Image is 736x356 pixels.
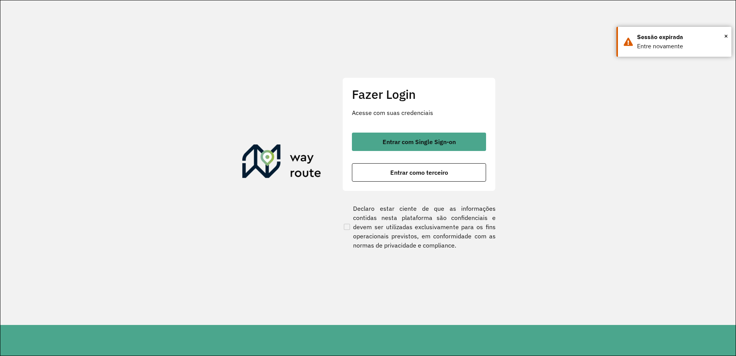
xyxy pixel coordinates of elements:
button: Close [724,30,728,42]
h2: Fazer Login [352,87,486,102]
img: Roteirizador AmbevTech [242,144,321,181]
span: Entrar com Single Sign-on [383,139,456,145]
div: Entre novamente [637,42,726,51]
span: × [724,30,728,42]
button: button [352,133,486,151]
button: button [352,163,486,182]
span: Entrar como terceiro [390,169,448,176]
div: Sessão expirada [637,33,726,42]
label: Declaro estar ciente de que as informações contidas nesta plataforma são confidenciais e devem se... [342,204,496,250]
p: Acesse com suas credenciais [352,108,486,117]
